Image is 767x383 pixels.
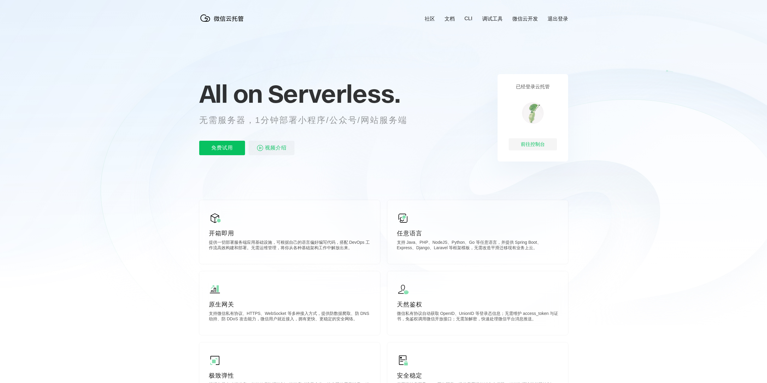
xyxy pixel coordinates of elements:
[397,371,558,380] p: 安全稳定
[199,12,247,24] img: 微信云托管
[425,15,435,22] a: 社区
[464,16,472,22] a: CLI
[482,15,503,22] a: 调试工具
[265,141,287,155] span: 视频介绍
[548,15,568,22] a: 退出登录
[199,141,245,155] p: 免费试用
[199,79,262,109] span: All on
[199,114,419,126] p: 无需服务器，1分钟部署小程序/公众号/网站服务端
[209,311,370,323] p: 支持微信私有协议、HTTPS、WebSocket 等多种接入方式，提供防数据爬取、防 DNS 劫持、防 DDoS 攻击能力，微信用户就近接入，拥有更快、更稳定的安全网络。
[256,144,264,152] img: video_play.svg
[397,240,558,252] p: 支持 Java、PHP、NodeJS、Python、Go 等任意语言，并提供 Spring Boot、Express、Django、Laravel 等框架模板，无需改造平滑迁移现有业务上云。
[509,138,557,150] div: 前往控制台
[512,15,538,22] a: 微信云开发
[397,300,558,309] p: 天然鉴权
[199,20,247,25] a: 微信云托管
[209,240,370,252] p: 提供一切部署服务端应用基础设施，可根据自己的语言偏好编写代码，搭配 DevOps 工作流高效构建和部署。无需运维管理，将你从各种基础架构工作中解放出来。
[397,229,558,237] p: 任意语言
[445,15,455,22] a: 文档
[209,300,370,309] p: 原生网关
[516,84,550,90] p: 已经登录云托管
[397,311,558,323] p: 微信私有协议自动获取 OpenID、UnionID 等登录态信息；无需维护 access_token 与证书，免鉴权调用微信开放接口；无需加解密，快速处理微信平台消息推送。
[209,229,370,237] p: 开箱即用
[209,371,370,380] p: 极致弹性
[268,79,400,109] span: Serverless.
